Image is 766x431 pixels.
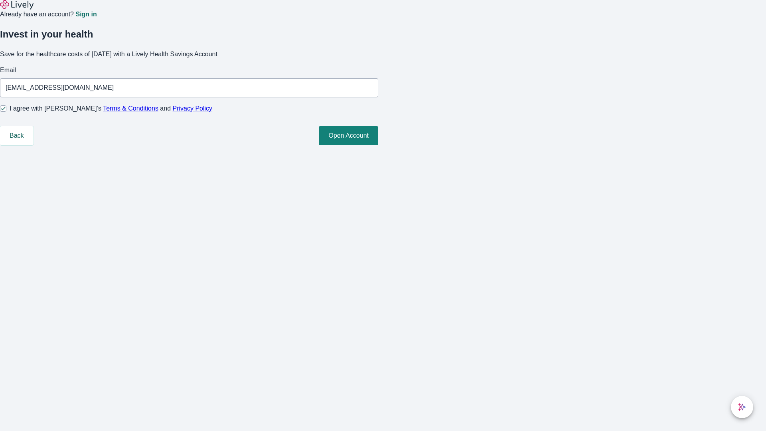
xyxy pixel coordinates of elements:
button: chat [731,396,753,418]
span: I agree with [PERSON_NAME]’s and [10,104,212,113]
a: Terms & Conditions [103,105,158,112]
a: Sign in [75,11,97,18]
button: Open Account [319,126,378,145]
svg: Lively AI Assistant [738,403,746,411]
a: Privacy Policy [173,105,213,112]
